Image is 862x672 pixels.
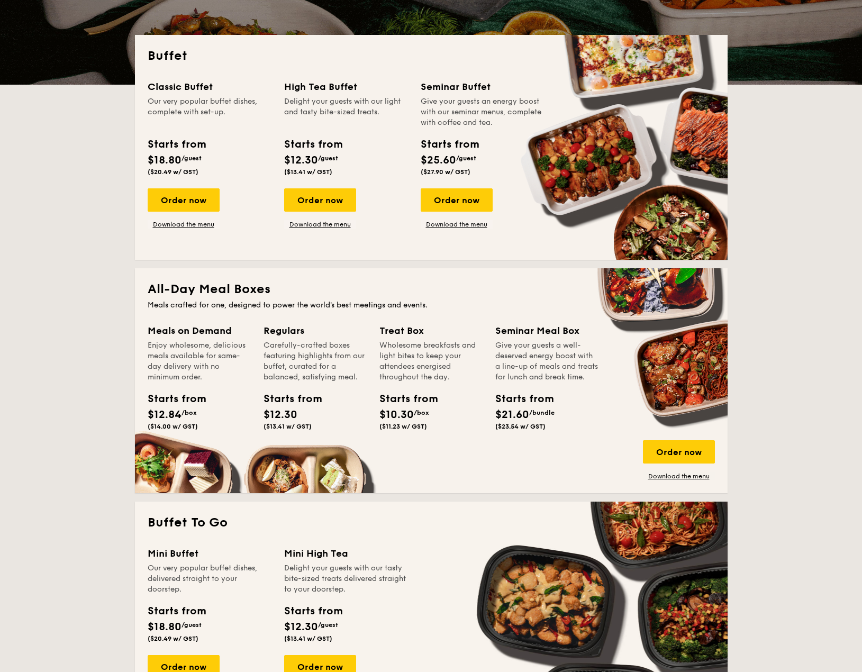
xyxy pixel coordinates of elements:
div: Delight your guests with our tasty bite-sized treats delivered straight to your doorstep. [284,563,408,595]
span: ($23.54 w/ GST) [495,423,546,430]
div: Delight your guests with our light and tasty bite-sized treats. [284,96,408,128]
div: Starts from [148,603,205,619]
div: Meals on Demand [148,323,251,338]
span: $18.80 [148,621,182,633]
span: $12.30 [264,408,297,421]
span: $12.84 [148,408,182,421]
span: $21.60 [495,408,529,421]
h2: Buffet To Go [148,514,715,531]
div: Seminar Buffet [421,79,545,94]
span: /guest [318,621,338,629]
span: ($13.41 w/ GST) [284,168,332,176]
div: Our very popular buffet dishes, complete with set-up. [148,96,271,128]
h2: Buffet [148,48,715,65]
a: Download the menu [284,220,356,229]
span: ($13.41 w/ GST) [284,635,332,642]
span: $18.80 [148,154,182,167]
div: Meals crafted for one, designed to power the world's best meetings and events. [148,300,715,311]
span: /bundle [529,409,555,416]
a: Download the menu [148,220,220,229]
span: ($13.41 w/ GST) [264,423,312,430]
span: /box [414,409,429,416]
span: $25.60 [421,154,456,167]
div: Wholesome breakfasts and light bites to keep your attendees energised throughout the day. [379,340,483,383]
div: Enjoy wholesome, delicious meals available for same-day delivery with no minimum order. [148,340,251,383]
div: Starts from [148,137,205,152]
div: Regulars [264,323,367,338]
div: Mini High Tea [284,546,408,561]
span: /guest [182,155,202,162]
div: Starts from [284,137,342,152]
span: $12.30 [284,621,318,633]
div: Starts from [495,391,543,407]
div: Starts from [148,391,195,407]
div: Starts from [264,391,311,407]
div: Starts from [284,603,342,619]
span: /guest [182,621,202,629]
span: /guest [456,155,476,162]
span: $12.30 [284,154,318,167]
div: Starts from [379,391,427,407]
span: /box [182,409,197,416]
div: Order now [643,440,715,464]
div: Seminar Meal Box [495,323,598,338]
span: ($20.49 w/ GST) [148,168,198,176]
div: Mini Buffet [148,546,271,561]
span: ($14.00 w/ GST) [148,423,198,430]
div: Classic Buffet [148,79,271,94]
div: Give your guests a well-deserved energy boost with a line-up of meals and treats for lunch and br... [495,340,598,383]
span: ($11.23 w/ GST) [379,423,427,430]
span: ($20.49 w/ GST) [148,635,198,642]
span: $10.30 [379,408,414,421]
div: Starts from [421,137,478,152]
div: Our very popular buffet dishes, delivered straight to your doorstep. [148,563,271,595]
div: Order now [284,188,356,212]
div: Order now [148,188,220,212]
div: Give your guests an energy boost with our seminar menus, complete with coffee and tea. [421,96,545,128]
span: /guest [318,155,338,162]
span: ($27.90 w/ GST) [421,168,470,176]
div: Carefully-crafted boxes featuring highlights from our buffet, curated for a balanced, satisfying ... [264,340,367,383]
div: Treat Box [379,323,483,338]
div: Order now [421,188,493,212]
a: Download the menu [421,220,493,229]
h2: All-Day Meal Boxes [148,281,715,298]
a: Download the menu [643,472,715,480]
div: High Tea Buffet [284,79,408,94]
